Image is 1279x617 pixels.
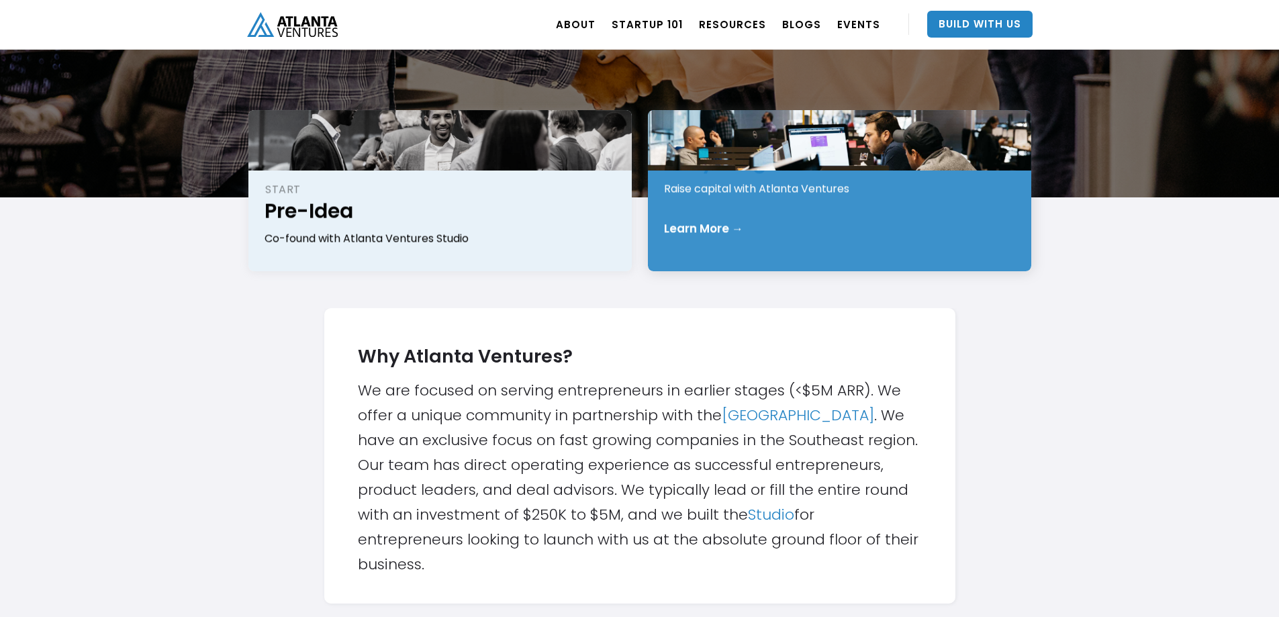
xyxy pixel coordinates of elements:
[748,504,794,525] a: Studio
[265,197,617,224] h1: Pre-Idea
[782,5,821,43] a: BLOGS
[265,231,617,246] div: Co-found with Atlanta Ventures Studio
[612,5,683,43] a: Startup 101
[664,222,743,235] div: Learn More →
[837,5,880,43] a: EVENTS
[722,405,874,426] a: [GEOGRAPHIC_DATA]
[699,5,766,43] a: RESOURCES
[358,335,922,577] div: We are focused on serving entrepreneurs in earlier stages (<$5M ARR). We offer a unique community...
[265,182,617,197] div: START
[664,147,1016,175] h1: Early Stage
[927,11,1033,38] a: Build With Us
[248,110,632,271] a: STARTPre-IdeaCo-found with Atlanta Ventures Studio
[648,110,1031,271] a: INVESTEarly StageRaise capital with Atlanta VenturesLearn More →
[358,344,573,369] strong: Why Atlanta Ventures?
[664,181,1016,196] div: Raise capital with Atlanta Ventures
[556,5,596,43] a: ABOUT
